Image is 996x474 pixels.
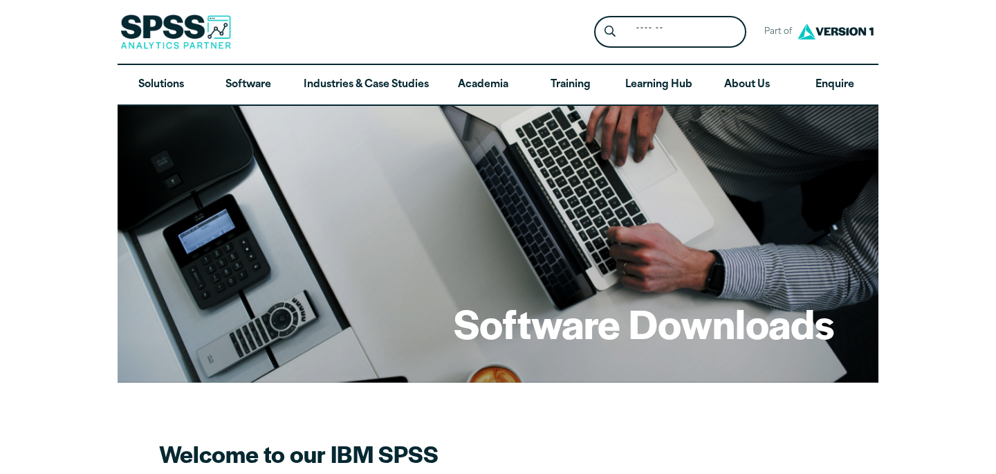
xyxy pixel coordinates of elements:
[598,19,623,45] button: Search magnifying glass icon
[118,65,205,105] a: Solutions
[791,65,878,105] a: Enquire
[527,65,614,105] a: Training
[703,65,791,105] a: About Us
[454,296,834,350] h1: Software Downloads
[440,65,527,105] a: Academia
[614,65,703,105] a: Learning Hub
[594,16,746,48] form: Site Header Search Form
[757,22,794,42] span: Part of
[293,65,440,105] a: Industries & Case Studies
[120,15,231,49] img: SPSS Analytics Partner
[118,65,878,105] nav: Desktop version of site main menu
[605,26,616,37] svg: Search magnifying glass icon
[794,19,877,44] img: Version1 Logo
[205,65,292,105] a: Software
